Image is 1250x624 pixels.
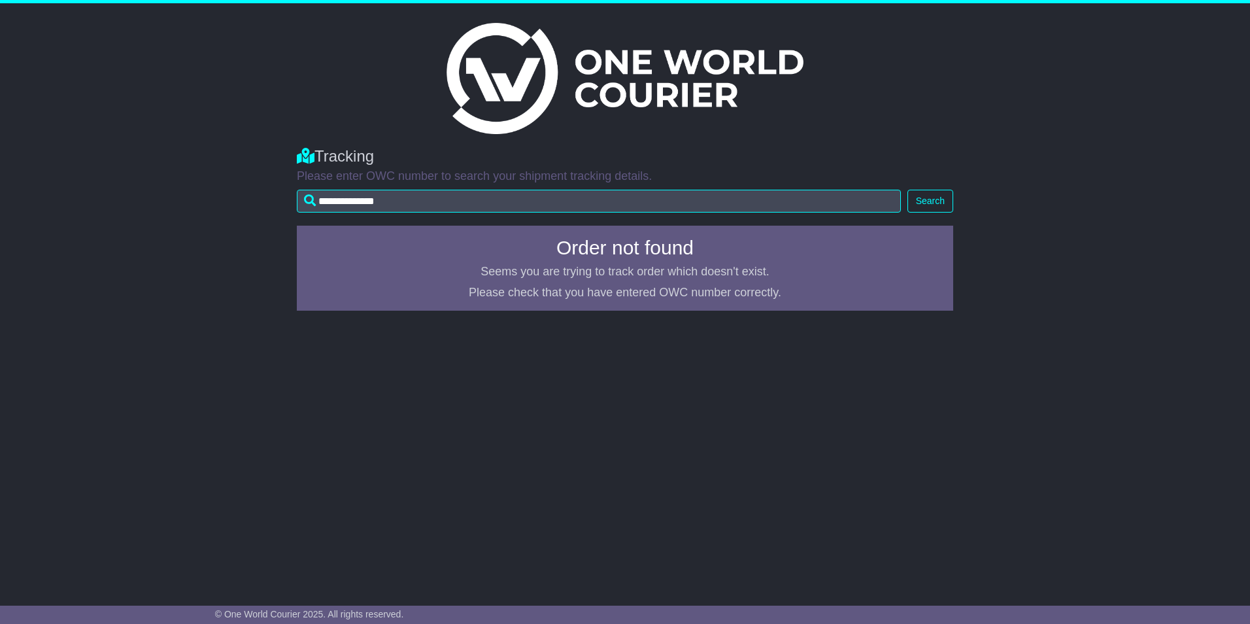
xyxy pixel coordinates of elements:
button: Search [907,190,953,213]
span: © One World Courier 2025. All rights reserved. [215,609,404,619]
p: Please check that you have entered OWC number correctly. [305,286,945,300]
p: Seems you are trying to track order which doesn't exist. [305,265,945,279]
img: Light [447,23,803,134]
h4: Order not found [305,237,945,258]
div: Tracking [297,147,953,166]
p: Please enter OWC number to search your shipment tracking details. [297,169,953,184]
